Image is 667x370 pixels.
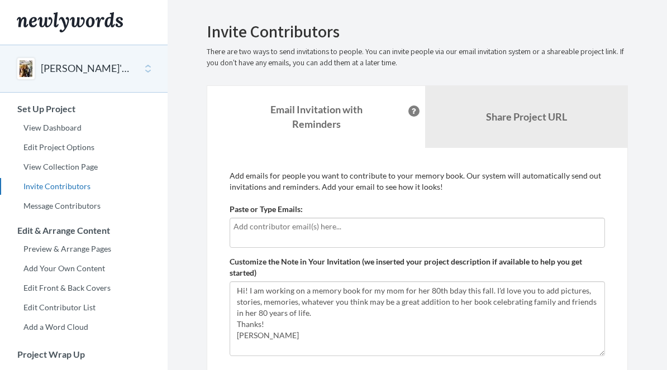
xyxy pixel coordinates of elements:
label: Customize the Note in Your Invitation (we inserted your project description if available to help ... [230,256,605,278]
h3: Project Wrap Up [1,349,168,359]
strong: Email Invitation with Reminders [270,103,363,130]
b: Share Project URL [486,110,567,123]
h3: Set Up Project [1,104,168,114]
label: Paste or Type Emails: [230,204,303,215]
h2: Invite Contributors [207,22,628,41]
button: [PERSON_NAME]'s 80th Birthday Book [41,61,131,76]
img: Newlywords logo [17,12,123,32]
p: There are two ways to send invitations to people. You can invite people via our email invitation ... [207,46,628,69]
input: Add contributor email(s) here... [234,220,601,233]
textarea: Hi! I am working on a memory book for my mom for her 80th bday this fall. I'd love you to add pic... [230,281,605,356]
p: Add emails for people you want to contribute to your memory book. Our system will automatically s... [230,170,605,193]
h3: Edit & Arrange Content [1,225,168,236]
